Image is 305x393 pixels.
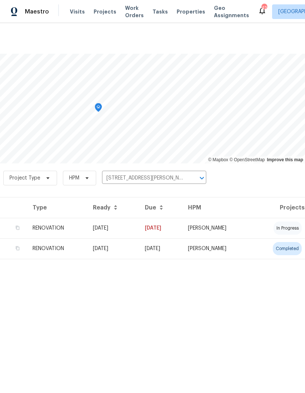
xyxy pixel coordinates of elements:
[87,197,139,218] th: Ready
[182,238,252,259] td: [PERSON_NAME]
[25,8,49,15] span: Maestro
[69,174,79,182] span: HPM
[182,197,252,218] th: HPM
[70,8,85,15] span: Visits
[267,157,303,162] a: Improve this map
[87,238,139,259] td: Acq COE 2025-06-05T00:00:00.000Z
[261,4,267,12] div: 42
[102,173,186,184] input: Search projects
[94,8,116,15] span: Projects
[152,9,168,14] span: Tasks
[27,218,87,238] td: RENOVATION
[214,4,249,19] span: Geo Assignments
[14,245,21,252] button: Copy Address
[95,103,102,114] div: Map marker
[14,224,21,231] button: Copy Address
[139,238,182,259] td: [DATE]
[125,4,144,19] span: Work Orders
[177,8,205,15] span: Properties
[87,218,139,238] td: Acq COE 2025-06-05T00:00:00.000Z
[139,197,182,218] th: Due
[182,218,252,238] td: [PERSON_NAME]
[139,218,182,238] td: [DATE]
[10,174,40,182] span: Project Type
[197,173,207,183] button: Open
[27,238,87,259] td: RENOVATION
[208,157,228,162] a: Mapbox
[274,222,302,235] div: in progress
[229,157,265,162] a: OpenStreetMap
[273,242,302,255] div: completed
[252,197,305,218] th: Projects
[27,197,87,218] th: Type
